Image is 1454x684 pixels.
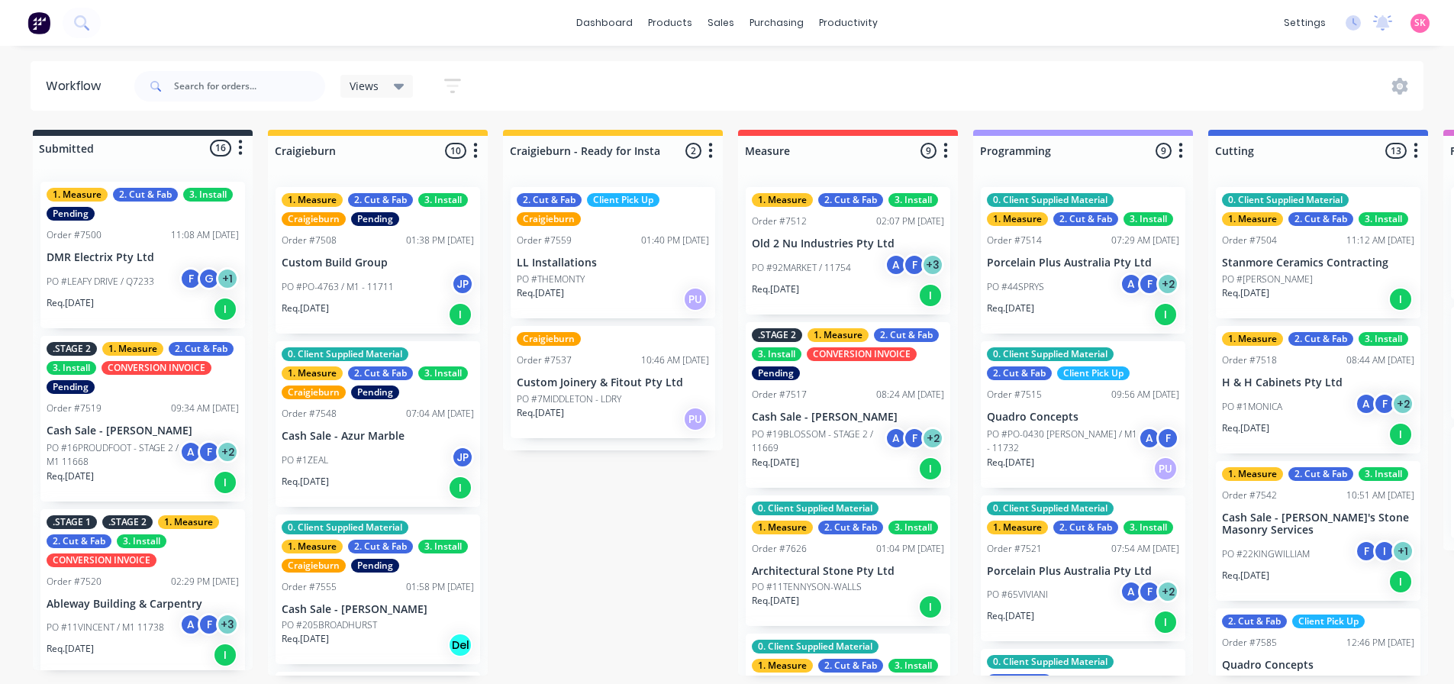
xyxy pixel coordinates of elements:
div: 0. Client Supplied Material1. Measure2. Cut & Fab3. InstallOrder #750411:12 AM [DATE]Stanmore Cer... [1216,187,1420,318]
div: 02:07 PM [DATE] [876,215,944,228]
div: 2. Cut & Fab [169,342,234,356]
p: PO #19BLOSSOM - STAGE 2 / 11669 [752,427,885,455]
a: dashboard [569,11,640,34]
div: Order #7508 [282,234,337,247]
div: Pending [752,366,800,380]
p: PO #92MARKET / 11754 [752,261,851,275]
div: PU [683,287,708,311]
p: Req. [DATE] [282,302,329,315]
div: 2. Cut & Fab [1288,332,1353,346]
p: PO #1MONICA [1222,400,1282,414]
div: 01:38 PM [DATE] [406,234,474,247]
div: 0. Client Supplied Material [282,521,408,534]
div: + 1 [1391,540,1414,563]
p: Req. [DATE] [1222,569,1269,582]
div: Order #7548 [282,407,337,421]
div: 1. Measure [1222,332,1283,346]
div: 1. Measure [47,188,108,202]
p: PO #22KINGWILLIAM [1222,547,1310,561]
div: I [1153,610,1178,634]
div: PU [683,407,708,431]
div: 0. Client Supplied Material1. Measure2. Cut & Fab3. InstallOrder #752107:54 AM [DATE]Porcelain Pl... [981,495,1185,642]
div: settings [1276,11,1333,34]
div: A [1120,580,1143,603]
div: F [198,613,221,636]
div: .STAGE 1.STAGE 21. Measure2. Cut & Fab3. InstallCONVERSION INVOICEOrder #752002:29 PM [DATE]Ablew... [40,509,245,675]
div: .STAGE 21. Measure2. Cut & Fab3. InstallCONVERSION INVOICEPendingOrder #751708:24 AM [DATE]Cash S... [746,322,950,488]
div: F [1138,273,1161,295]
div: 1. Measure2. Cut & Fab3. InstallPendingOrder #750011:08 AM [DATE]DMR Electrix Pty LtdPO #LEAFY DR... [40,182,245,328]
div: sales [700,11,742,34]
div: I [213,643,237,667]
div: 0. Client Supplied Material [1222,193,1349,207]
div: Craigieburn [517,332,581,346]
div: 1. Measure [752,521,813,534]
div: Craigieburn [282,212,346,226]
div: I [1373,540,1396,563]
div: 2. Cut & Fab [1222,615,1287,628]
div: 2. Cut & Fab [113,188,178,202]
img: Factory [27,11,50,34]
p: PO #205BROADHURST [282,618,377,632]
p: PO #1ZEAL [282,453,328,467]
div: Client Pick Up [587,193,659,207]
div: I [448,302,472,327]
div: 1. Measure [1222,212,1283,226]
p: Custom Joinery & Fitout Pty Ltd [517,376,709,389]
p: DMR Electrix Pty Ltd [47,251,239,264]
div: 0. Client Supplied Material [282,347,408,361]
p: Req. [DATE] [517,286,564,300]
div: I [213,470,237,495]
div: 1. Measure [752,659,813,673]
div: Order #7559 [517,234,572,247]
p: LL Installations [517,256,709,269]
div: .STAGE 2 [47,342,97,356]
div: 2. Cut & Fab [348,366,413,380]
div: 1. Measure [987,521,1048,534]
div: 0. Client Supplied Material [987,193,1114,207]
div: Order #7518 [1222,353,1277,367]
div: 0. Client Supplied Material [752,502,879,515]
div: Craigieburn [282,386,346,399]
div: 07:54 AM [DATE] [1111,542,1179,556]
p: PO #11TENNYSON-WALLS [752,580,862,594]
div: 01:40 PM [DATE] [641,234,709,247]
div: 11:08 AM [DATE] [171,228,239,242]
div: 1. Measure2. Cut & Fab3. InstallOrder #751202:07 PM [DATE]Old 2 Nu Industries Pty LtdPO #92MARKET... [746,187,950,315]
p: Porcelain Plus Australia Pty Ltd [987,256,1179,269]
div: I [213,297,237,321]
div: I [1388,569,1413,594]
p: Req. [DATE] [517,406,564,420]
div: I [1388,422,1413,447]
div: CONVERSION INVOICE [47,553,156,567]
div: + 3 [216,613,239,636]
div: Order #7514 [987,234,1042,247]
div: 02:29 PM [DATE] [171,575,239,589]
p: Stanmore Ceramics Contracting [1222,256,1414,269]
input: Search for orders... [174,71,325,102]
p: PO #[PERSON_NAME] [1222,273,1313,286]
div: + 2 [1156,273,1179,295]
div: 2. Cut & Fab [987,366,1052,380]
div: 08:44 AM [DATE] [1346,353,1414,367]
div: 2. Cut & Fab [1288,212,1353,226]
span: Views [350,78,379,94]
div: 3. Install [752,347,801,361]
div: 2. Cut & FabClient Pick UpCraigieburnOrder #755901:40 PM [DATE]LL InstallationsPO #THEMONTYReq.[D... [511,187,715,318]
div: Order #7555 [282,580,337,594]
div: + 3 [921,253,944,276]
div: 3. Install [1124,521,1173,534]
div: I [448,476,472,500]
div: + 1 [216,267,239,290]
div: A [179,440,202,463]
div: 2. Cut & Fab [1053,212,1118,226]
div: Order #7515 [987,388,1042,402]
p: Quadro Concepts [1222,659,1414,672]
div: Order #7504 [1222,234,1277,247]
div: F [1156,427,1179,450]
div: I [918,595,943,619]
div: + 2 [921,427,944,450]
div: 3. Install [418,193,468,207]
p: Cash Sale - [PERSON_NAME] [47,424,239,437]
div: Del [448,633,472,657]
